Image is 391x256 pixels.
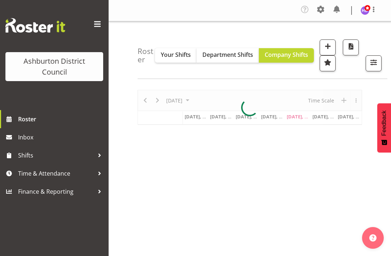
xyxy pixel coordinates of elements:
span: Feedback [381,110,387,136]
button: Department Shifts [197,48,259,63]
h4: Roster [138,47,155,64]
span: Shifts [18,150,94,161]
span: Company Shifts [265,51,308,59]
button: Feedback - Show survey [377,103,391,152]
button: Add a new shift [320,39,336,55]
div: Ashburton District Council [13,56,96,77]
img: help-xxl-2.png [369,234,377,242]
img: hayley-dickson3805.jpg [361,6,369,15]
button: Filter Shifts [366,55,382,71]
button: Highlight an important date within the roster. [320,55,336,71]
span: Finance & Reporting [18,186,94,197]
img: Rosterit website logo [5,18,65,33]
button: Your Shifts [155,48,197,63]
button: Company Shifts [259,48,314,63]
button: Download a PDF of the roster according to the set date range. [343,39,359,55]
span: Inbox [18,132,105,143]
span: Roster [18,114,105,125]
span: Your Shifts [161,51,191,59]
span: Time & Attendance [18,168,94,179]
span: Department Shifts [202,51,253,59]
